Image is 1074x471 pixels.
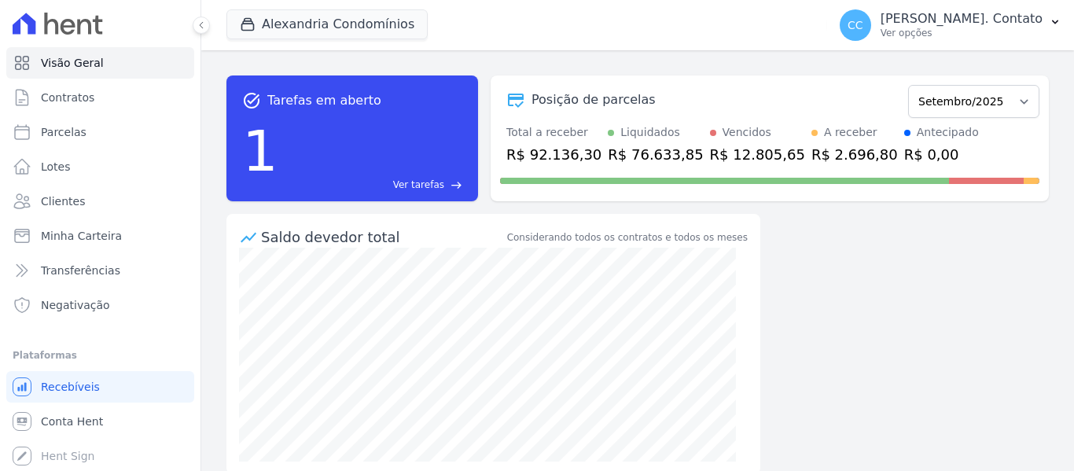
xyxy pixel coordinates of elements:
[710,144,805,165] div: R$ 12.805,65
[6,186,194,217] a: Clientes
[285,178,462,192] a: Ver tarefas east
[6,255,194,286] a: Transferências
[242,110,278,192] div: 1
[827,3,1074,47] button: CC [PERSON_NAME]. Contato Ver opções
[506,144,601,165] div: R$ 92.136,30
[267,91,381,110] span: Tarefas em aberto
[41,90,94,105] span: Contratos
[6,371,194,403] a: Recebíveis
[41,414,103,429] span: Conta Hent
[531,90,656,109] div: Posição de parcelas
[6,289,194,321] a: Negativação
[261,226,504,248] div: Saldo devedor total
[41,297,110,313] span: Negativação
[608,144,703,165] div: R$ 76.633,85
[13,346,188,365] div: Plataformas
[41,159,71,175] span: Lotes
[226,9,428,39] button: Alexandria Condomínios
[41,124,86,140] span: Parcelas
[881,27,1043,39] p: Ver opções
[6,47,194,79] a: Visão Geral
[242,91,261,110] span: task_alt
[41,263,120,278] span: Transferências
[917,124,979,141] div: Antecipado
[620,124,680,141] div: Liquidados
[393,178,444,192] span: Ver tarefas
[848,20,863,31] span: CC
[41,55,104,71] span: Visão Geral
[904,144,979,165] div: R$ 0,00
[506,124,601,141] div: Total a receber
[6,406,194,437] a: Conta Hent
[723,124,771,141] div: Vencidos
[6,220,194,252] a: Minha Carteira
[41,193,85,209] span: Clientes
[811,144,898,165] div: R$ 2.696,80
[41,379,100,395] span: Recebíveis
[41,228,122,244] span: Minha Carteira
[6,82,194,113] a: Contratos
[451,179,462,191] span: east
[6,116,194,148] a: Parcelas
[507,230,748,245] div: Considerando todos os contratos e todos os meses
[881,11,1043,27] p: [PERSON_NAME]. Contato
[824,124,877,141] div: A receber
[6,151,194,182] a: Lotes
